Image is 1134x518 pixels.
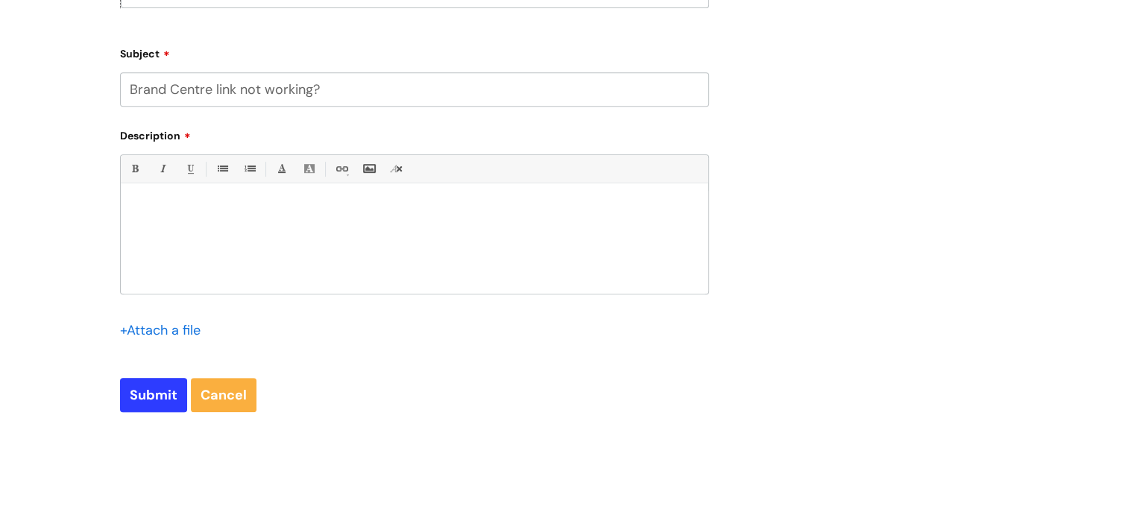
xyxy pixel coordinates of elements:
[359,159,378,178] a: Insert Image...
[180,159,199,178] a: Underline(Ctrl-U)
[387,159,406,178] a: Remove formatting (Ctrl-\)
[125,159,144,178] a: Bold (Ctrl-B)
[120,378,187,412] input: Submit
[120,42,709,60] label: Subject
[240,159,259,178] a: 1. Ordered List (Ctrl-Shift-8)
[153,159,171,178] a: Italic (Ctrl-I)
[332,159,350,178] a: Link
[300,159,318,178] a: Back Color
[120,124,709,142] label: Description
[120,318,210,342] div: Attach a file
[272,159,291,178] a: Font Color
[212,159,231,178] a: • Unordered List (Ctrl-Shift-7)
[191,378,256,412] a: Cancel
